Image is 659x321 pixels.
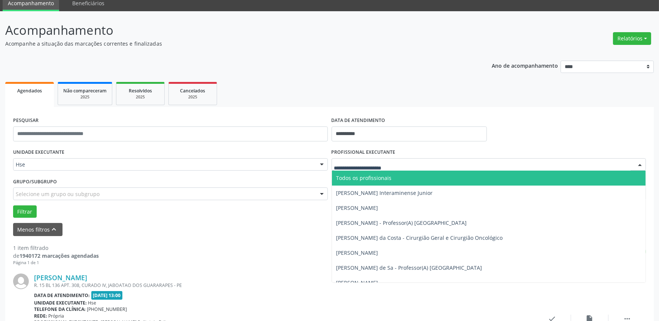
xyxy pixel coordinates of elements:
[17,88,42,94] span: Agendados
[336,204,378,211] span: [PERSON_NAME]
[34,273,87,282] a: [PERSON_NAME]
[13,147,64,158] label: UNIDADE EXECUTANTE
[13,260,99,266] div: Página 1 de 1
[336,189,433,196] span: [PERSON_NAME] Interaminense Junior
[180,88,205,94] span: Cancelados
[129,88,152,94] span: Resolvidos
[336,279,378,286] span: [PERSON_NAME]
[336,234,503,241] span: [PERSON_NAME] da Costa - Cirurgião Geral e Cirurgião Oncológico
[87,306,127,312] span: [PHONE_NUMBER]
[332,147,396,158] label: PROFISSIONAL EXECUTANTE
[50,225,58,233] i: keyboard_arrow_up
[122,94,159,100] div: 2025
[34,313,47,319] b: Rede:
[88,300,97,306] span: Hse
[16,161,312,168] span: Hse
[336,249,378,256] span: [PERSON_NAME]
[13,244,99,252] div: 1 item filtrado
[332,115,385,126] label: DATA DE ATENDIMENTO
[13,252,99,260] div: de
[13,273,29,289] img: img
[34,300,87,306] b: Unidade executante:
[49,313,64,319] span: Própria
[336,219,467,226] span: [PERSON_NAME] - Professor(A) [GEOGRAPHIC_DATA]
[13,223,62,236] button: Menos filtroskeyboard_arrow_up
[336,174,392,181] span: Todos os profissionais
[63,88,107,94] span: Não compareceram
[34,292,90,299] b: Data de atendimento:
[5,40,459,48] p: Acompanhe a situação das marcações correntes e finalizadas
[13,205,37,218] button: Filtrar
[613,32,651,45] button: Relatórios
[174,94,211,100] div: 2025
[63,94,107,100] div: 2025
[5,21,459,40] p: Acompanhamento
[34,306,86,312] b: Telefone da clínica:
[91,291,123,300] span: [DATE] 13:00
[492,61,558,70] p: Ano de acompanhamento
[34,282,534,288] div: R. 15 BL 136 APT. 308, CURADO IV, JABOATAO DOS GUARARAPES - PE
[19,252,99,259] strong: 1940172 marcações agendadas
[13,115,39,126] label: PESQUISAR
[16,190,100,198] span: Selecione um grupo ou subgrupo
[336,264,482,271] span: [PERSON_NAME] de Sa - Professor(A) [GEOGRAPHIC_DATA]
[13,176,57,187] label: Grupo/Subgrupo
